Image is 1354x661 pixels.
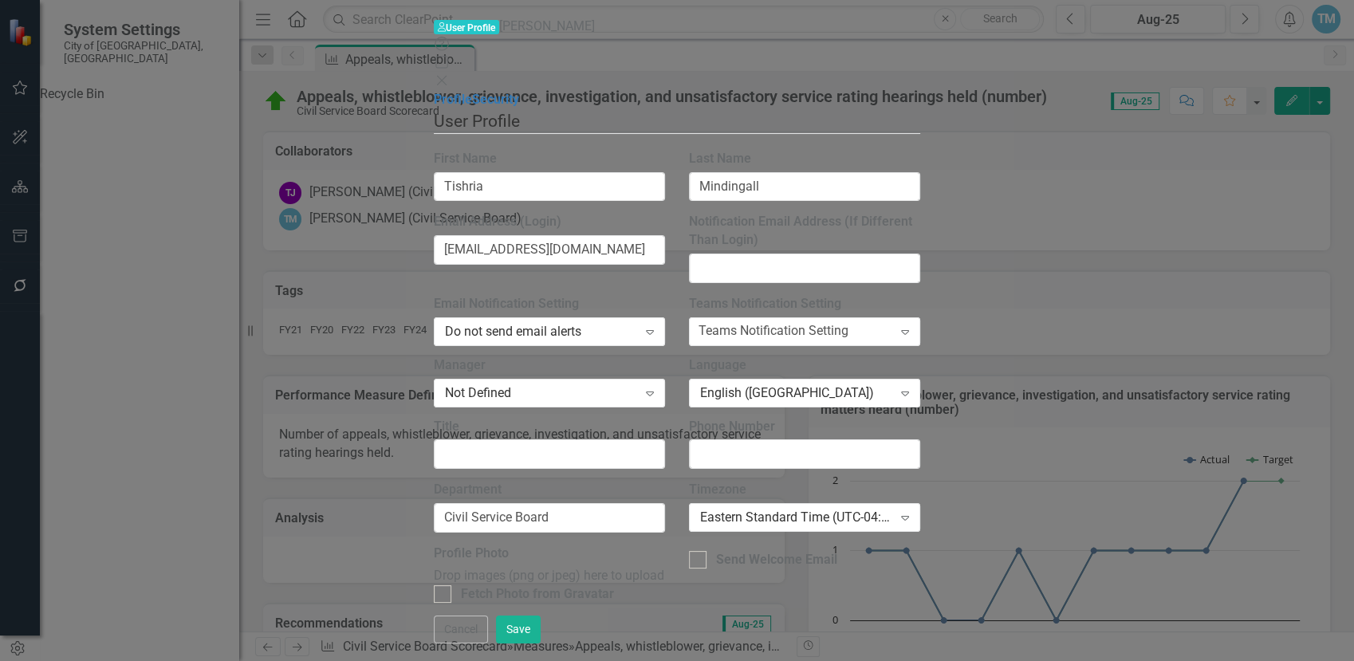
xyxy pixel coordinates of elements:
[716,551,837,569] div: Send Welcome Email
[434,20,499,35] span: User Profile
[434,481,665,499] label: Department
[445,384,637,402] div: Not Defined
[699,322,848,340] div: Teams Notification Setting
[689,213,920,250] label: Notification Email Address (If Different Than Login)
[689,150,920,168] label: Last Name
[496,616,541,643] button: Save
[434,545,665,563] label: Profile Photo
[472,92,519,107] a: Security
[461,585,614,604] div: Fetch Photo from Gravatar
[445,322,637,340] div: Do not send email alerts
[700,384,892,402] div: English ([GEOGRAPHIC_DATA])
[689,356,920,375] label: Language
[434,150,665,168] label: First Name
[700,509,892,527] div: Eastern Standard Time (UTC-04:00)
[689,295,920,313] label: Teams Notification Setting
[689,418,920,436] label: Phone Number
[434,356,665,375] label: Manager
[434,295,665,313] label: Email Notification Setting
[434,92,472,107] a: Profile
[434,567,665,585] div: Drop images (png or jpeg) here to upload
[434,616,488,643] button: Cancel
[434,418,665,436] label: Title
[434,109,920,134] legend: User Profile
[499,18,595,33] span: [PERSON_NAME]
[689,481,920,499] label: Timezone
[434,213,665,231] label: Email Address (Login)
